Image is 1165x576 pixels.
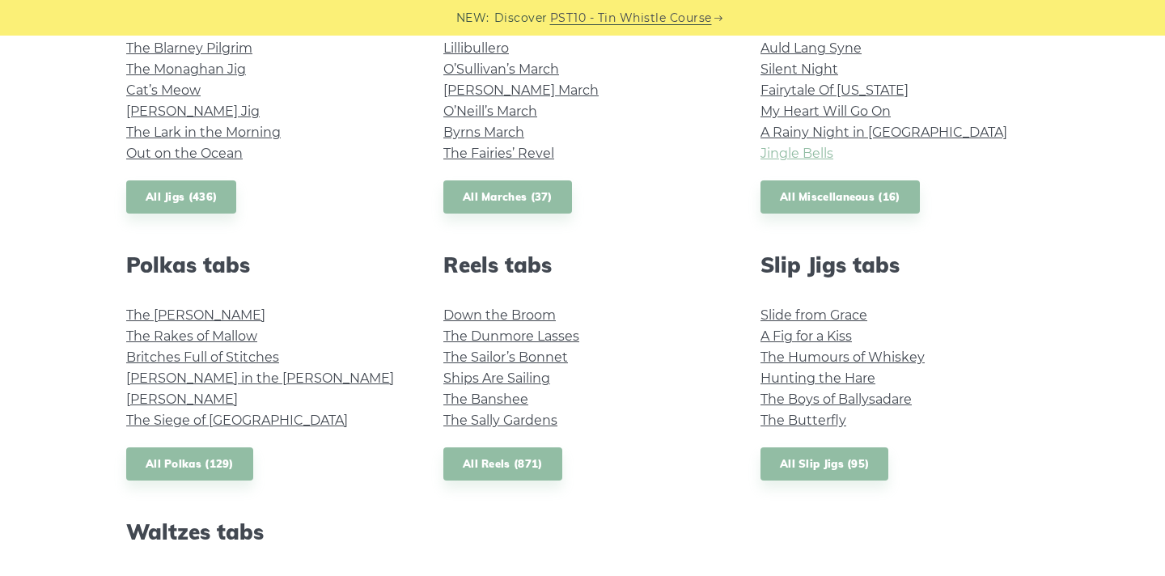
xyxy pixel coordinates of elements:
[760,180,920,214] a: All Miscellaneous (16)
[760,146,833,161] a: Jingle Bells
[760,83,909,98] a: Fairytale Of [US_STATE]
[443,413,557,428] a: The Sally Gardens
[126,61,246,77] a: The Monaghan Jig
[443,447,562,481] a: All Reels (871)
[126,252,405,277] h2: Polkas tabs
[126,328,257,344] a: The Rakes of Mallow
[126,447,253,481] a: All Polkas (129)
[443,349,568,365] a: The Sailor’s Bonnet
[443,392,528,407] a: The Banshee
[443,104,537,119] a: O’Neill’s March
[443,40,509,56] a: Lillibullero
[126,392,238,407] a: [PERSON_NAME]
[760,349,925,365] a: The Humours of Whiskey
[550,9,712,28] a: PST10 - Tin Whistle Course
[760,104,891,119] a: My Heart Will Go On
[443,83,599,98] a: [PERSON_NAME] March
[760,125,1007,140] a: A Rainy Night in [GEOGRAPHIC_DATA]
[760,252,1039,277] h2: Slip Jigs tabs
[443,307,556,323] a: Down the Broom
[126,307,265,323] a: The [PERSON_NAME]
[126,371,394,386] a: [PERSON_NAME] in the [PERSON_NAME]
[126,146,243,161] a: Out on the Ocean
[494,9,548,28] span: Discover
[760,371,875,386] a: Hunting the Hare
[126,125,281,140] a: The Lark in the Morning
[126,349,279,365] a: Britches Full of Stitches
[126,83,201,98] a: Cat’s Meow
[443,328,579,344] a: The Dunmore Lasses
[760,307,867,323] a: Slide from Grace
[443,252,722,277] h2: Reels tabs
[126,40,252,56] a: The Blarney Pilgrim
[443,180,572,214] a: All Marches (37)
[443,146,554,161] a: The Fairies’ Revel
[443,125,524,140] a: Byrns March
[126,519,405,544] h2: Waltzes tabs
[760,392,912,407] a: The Boys of Ballysadare
[760,328,852,344] a: A Fig for a Kiss
[126,180,236,214] a: All Jigs (436)
[760,447,888,481] a: All Slip Jigs (95)
[760,40,862,56] a: Auld Lang Syne
[760,413,846,428] a: The Butterfly
[760,61,838,77] a: Silent Night
[443,371,550,386] a: Ships Are Sailing
[443,61,559,77] a: O’Sullivan’s March
[126,413,348,428] a: The Siege of [GEOGRAPHIC_DATA]
[126,104,260,119] a: [PERSON_NAME] Jig
[456,9,489,28] span: NEW:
